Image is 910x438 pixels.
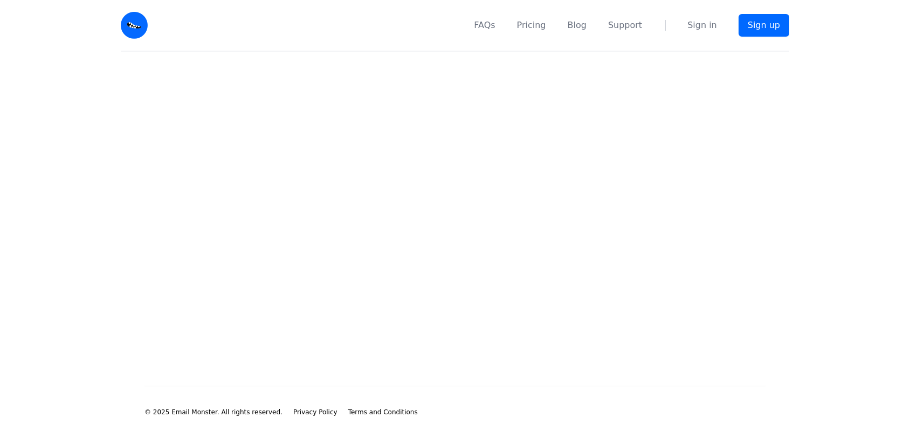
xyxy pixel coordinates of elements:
a: Blog [568,19,587,32]
li: © 2025 Email Monster. All rights reserved. [144,408,282,416]
a: Sign in [687,19,717,32]
img: Email Monster [121,12,148,39]
span: Privacy Policy [293,408,337,416]
a: Terms and Conditions [348,408,418,416]
span: Terms and Conditions [348,408,418,416]
a: Pricing [517,19,546,32]
a: Support [608,19,642,32]
a: FAQs [474,19,495,32]
a: Sign up [739,14,789,37]
a: Privacy Policy [293,408,337,416]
